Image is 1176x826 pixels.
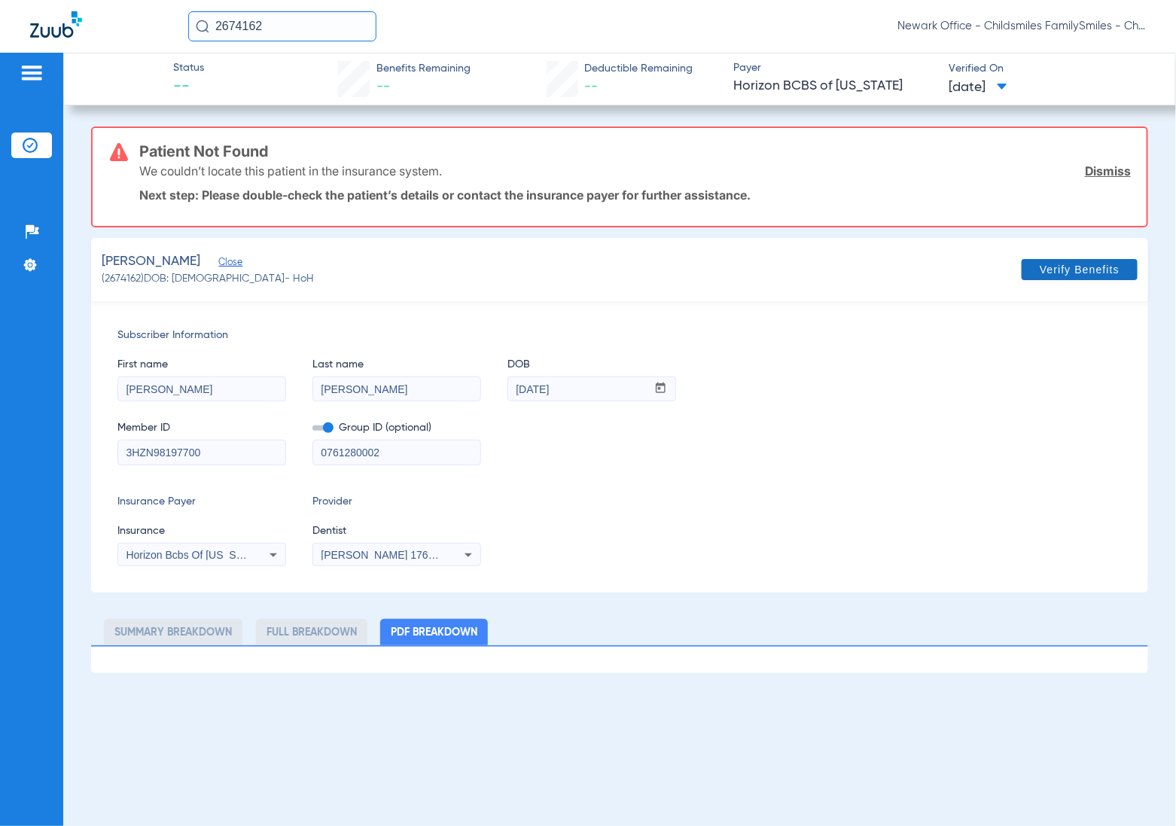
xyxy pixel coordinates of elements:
[376,80,390,93] span: --
[734,60,937,76] span: Payer
[256,619,367,645] li: Full Breakdown
[117,357,286,373] span: First name
[321,549,469,561] span: [PERSON_NAME] 1760949671
[507,357,676,373] span: DOB
[1040,264,1120,276] span: Verify Benefits
[20,64,44,82] img: hamburger-icon
[173,60,204,76] span: Status
[102,252,200,271] span: [PERSON_NAME]
[949,78,1007,97] span: [DATE]
[173,77,204,98] span: --
[1022,259,1138,280] button: Verify Benefits
[102,271,314,287] span: (2674162) DOB: [DEMOGRAPHIC_DATA] - HoH
[646,377,675,401] button: Open calendar
[312,523,481,539] span: Dentist
[104,619,242,645] li: Summary Breakdown
[30,11,82,38] img: Zuub Logo
[117,328,1122,343] span: Subscriber Information
[380,619,488,645] li: PDF Breakdown
[117,420,286,436] span: Member ID
[312,494,481,510] span: Provider
[139,144,1131,159] h3: Patient Not Found
[139,187,1131,203] p: Next step: Please double-check the patient’s details or contact the insurance payer for further a...
[117,494,286,510] span: Insurance Payer
[1085,163,1131,178] a: Dismiss
[218,257,232,271] span: Close
[126,549,264,561] span: Horizon Bcbs Of [US_STATE]
[312,420,481,436] span: Group ID (optional)
[734,77,937,96] span: Horizon BCBS of [US_STATE]
[196,20,209,33] img: Search Icon
[110,143,128,161] img: error-icon
[376,61,471,77] span: Benefits Remaining
[584,80,598,93] span: --
[117,523,286,539] span: Insurance
[949,61,1152,77] span: Verified On
[312,357,481,373] span: Last name
[139,163,442,178] p: We couldn’t locate this patient in the insurance system.
[897,19,1146,34] span: Newark Office - Childsmiles FamilySmiles - ChildSmiles [GEOGRAPHIC_DATA] - [GEOGRAPHIC_DATA] Gene...
[1101,754,1176,826] iframe: Chat Widget
[188,11,376,41] input: Search for patients
[584,61,693,77] span: Deductible Remaining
